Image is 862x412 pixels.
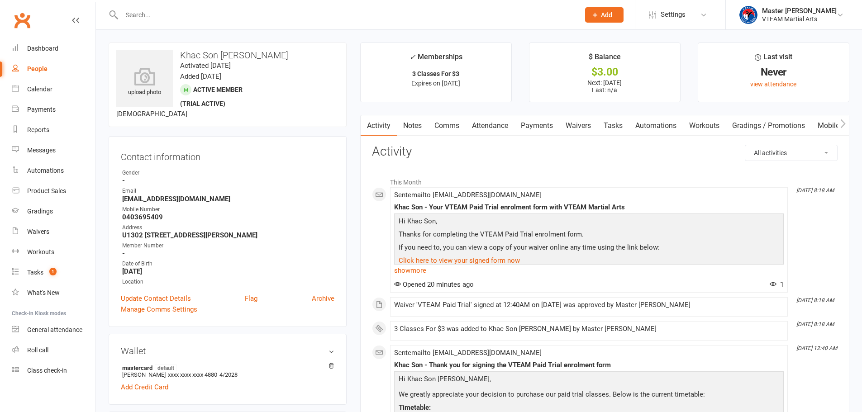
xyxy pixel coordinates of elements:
time: Added [DATE] [180,72,221,81]
strong: [EMAIL_ADDRESS][DOMAIN_NAME] [122,195,334,203]
span: Timetable: [399,403,431,412]
a: Waivers [12,222,95,242]
div: Address [122,223,334,232]
strong: - [122,249,334,257]
div: Master [PERSON_NAME] [762,7,837,15]
a: General attendance kiosk mode [12,320,95,340]
a: Automations [12,161,95,181]
div: Payments [27,106,56,113]
span: Active member (trial active) [180,86,243,107]
div: Memberships [410,51,462,68]
div: Khac Son - Your VTEAM Paid Trial enrolment form with VTEAM Martial Arts [394,204,784,211]
div: Dashboard [27,45,58,52]
div: Calendar [27,85,52,93]
a: Automations [629,115,683,136]
p: We greatly appreciate your decision to purchase our paid trial classes. Below is the current time... [396,389,781,402]
a: show more [394,264,784,277]
li: [PERSON_NAME] [121,363,334,379]
span: 4/2028 [219,371,238,378]
strong: 3 Classes For $3 [412,70,459,77]
a: Attendance [466,115,514,136]
div: Tasks [27,269,43,276]
div: upload photo [116,67,173,97]
a: Product Sales [12,181,95,201]
div: $3.00 [538,67,672,77]
div: Automations [27,167,64,174]
div: Email [122,187,334,195]
div: Member Number [122,242,334,250]
div: Waivers [27,228,49,235]
a: Roll call [12,340,95,360]
a: Add Credit Card [121,382,168,393]
div: Product Sales [27,187,66,194]
a: view attendance [750,81,796,88]
div: VTEAM Martial Arts [762,15,837,23]
div: Roll call [27,346,48,354]
button: Add [585,7,624,23]
div: Location [122,278,334,286]
a: Clubworx [11,9,33,32]
strong: 0403695409 [122,213,334,221]
a: Workouts [12,242,95,262]
a: Tasks 1 [12,262,95,283]
a: Tasks [597,115,629,136]
p: If you need to, you can view a copy of your waiver online any time using the link below: [396,242,781,255]
strong: [DATE] [122,267,334,275]
a: Manage Comms Settings [121,304,197,315]
span: default [155,364,177,371]
span: Settings [661,5,686,25]
h3: Khac Son [PERSON_NAME] [116,50,339,60]
strong: - [122,176,334,185]
time: Activated [DATE] [180,62,231,70]
p: Next: [DATE] Last: n/a [538,79,672,94]
i: [DATE] 12:40 AM [796,345,837,351]
div: Date of Birth [122,260,334,268]
span: xxxx xxxx xxxx 4880 [168,371,217,378]
div: General attendance [27,326,82,333]
div: Reports [27,126,49,133]
a: Activity [361,115,397,136]
a: Reports [12,120,95,140]
i: [DATE] 8:18 AM [796,187,834,194]
a: Flag [245,293,257,304]
div: Messages [27,147,56,154]
p: Hi Khac Son, [396,216,781,229]
a: Calendar [12,79,95,99]
a: Gradings [12,201,95,222]
span: 1 [49,268,57,275]
li: This Month [372,173,838,187]
i: [DATE] 8:18 AM [796,297,834,303]
a: Update Contact Details [121,293,191,304]
a: Payments [514,115,559,136]
a: Payments [12,99,95,120]
span: Opened 20 minutes ago [394,280,474,289]
a: Dashboard [12,38,95,59]
h3: Activity [372,145,838,159]
span: Sent email to [EMAIL_ADDRESS][DOMAIN_NAME] [394,349,542,357]
div: Khac Son - Thank you for signing the VTEAM Paid Trial enrolment form [394,361,784,369]
div: Never [706,67,841,77]
div: Gradings [27,208,53,215]
span: 1 [770,280,784,289]
div: $ Balance [589,51,621,67]
div: People [27,65,48,72]
a: Mobile App [811,115,860,136]
div: Workouts [27,248,54,256]
a: Archive [312,293,334,304]
div: Waiver 'VTEAM Paid Trial' signed at 12:40AM on [DATE] was approved by Master [PERSON_NAME] [394,301,784,309]
div: Last visit [755,51,792,67]
a: What's New [12,283,95,303]
h3: Wallet [121,346,334,356]
div: 3 Classes For $3 was added to Khac Son [PERSON_NAME] by Master [PERSON_NAME] [394,325,784,333]
div: Mobile Number [122,205,334,214]
span: Expires on [DATE] [411,80,460,87]
a: Messages [12,140,95,161]
a: Workouts [683,115,726,136]
a: Click here to view your signed form now [399,256,520,265]
i: ✓ [410,53,415,62]
span: [DEMOGRAPHIC_DATA] [116,110,187,118]
a: Class kiosk mode [12,360,95,381]
span: Add [601,11,612,19]
p: Hi Khac Son [PERSON_NAME], [396,374,781,387]
div: Class check-in [27,367,67,374]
